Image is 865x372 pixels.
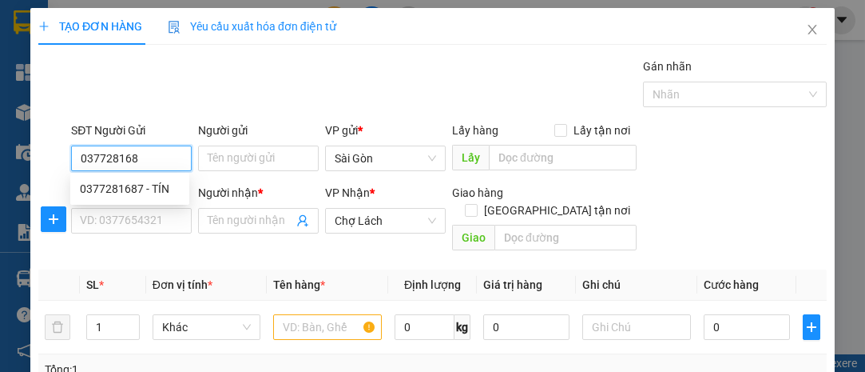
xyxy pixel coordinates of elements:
[168,21,181,34] img: icon
[704,278,759,291] span: Cước hàng
[576,270,697,301] th: Ghi chú
[153,33,290,52] div: ĐỦ
[12,112,144,131] div: 30.000
[790,8,835,53] button: Close
[70,176,189,202] div: 0377281687 - TÍN
[478,202,637,219] span: [GEOGRAPHIC_DATA] tận nơi
[14,52,141,74] div: 0948117345
[14,15,38,32] span: Gửi:
[452,186,503,199] span: Giao hàng
[153,278,212,291] span: Đơn vị tính
[454,314,470,340] span: kg
[45,314,70,340] button: delete
[494,225,636,250] input: Dọc đường
[168,20,336,33] span: Yêu cầu xuất hóa đơn điện tử
[12,114,37,130] span: CR :
[273,314,382,340] input: VD: Bàn, Ghế
[153,52,290,74] div: 0706321137
[452,225,494,250] span: Giao
[404,278,461,291] span: Định lượng
[273,278,325,291] span: Tên hàng
[162,315,252,339] span: Khác
[153,14,290,33] div: Chợ Lách
[38,21,50,32] span: plus
[335,209,436,233] span: Chợ Lách
[153,15,191,32] span: Nhận:
[483,314,569,340] input: 0
[803,321,819,334] span: plus
[335,146,436,170] span: Sài Gòn
[153,83,176,100] span: DĐ:
[80,180,180,198] div: 0377281687 - TÍN
[14,14,141,33] div: Sài Gòn
[803,314,820,340] button: plus
[567,122,637,139] span: Lấy tận nơi
[582,314,691,340] input: Ghi Chú
[452,145,489,170] span: Lấy
[806,23,819,36] span: close
[86,278,99,291] span: SL
[325,122,446,139] div: VP gửi
[38,20,142,33] span: TẠO ĐƠN HÀNG
[42,213,65,226] span: plus
[41,206,66,232] button: plus
[198,184,319,202] div: Người nhận
[296,214,309,227] span: user-add
[198,122,319,139] div: Người gửi
[643,60,692,73] label: Gán nhãn
[483,278,542,291] span: Giá trị hàng
[452,124,498,137] span: Lấy hàng
[176,74,217,102] span: 6 RI
[14,33,141,52] div: KHANH
[489,145,636,170] input: Dọc đường
[325,186,370,199] span: VP Nhận
[71,122,192,139] div: SĐT Người Gửi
